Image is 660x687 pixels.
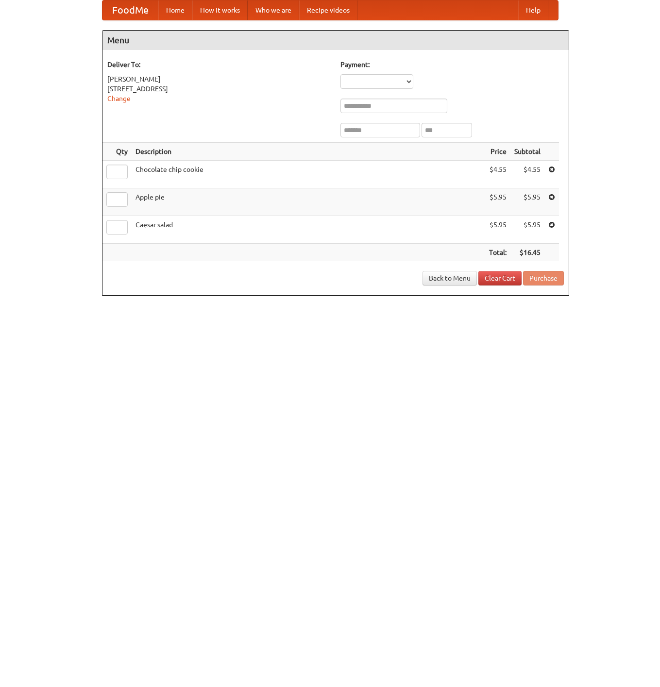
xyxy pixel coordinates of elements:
[340,60,564,69] h5: Payment:
[132,161,485,188] td: Chocolate chip cookie
[132,216,485,244] td: Caesar salad
[510,143,544,161] th: Subtotal
[132,188,485,216] td: Apple pie
[485,244,510,262] th: Total:
[102,0,158,20] a: FoodMe
[107,95,131,102] a: Change
[102,31,569,50] h4: Menu
[248,0,299,20] a: Who we are
[523,271,564,285] button: Purchase
[485,143,510,161] th: Price
[107,60,331,69] h5: Deliver To:
[510,188,544,216] td: $5.95
[510,216,544,244] td: $5.95
[299,0,357,20] a: Recipe videos
[518,0,548,20] a: Help
[132,143,485,161] th: Description
[510,244,544,262] th: $16.45
[192,0,248,20] a: How it works
[107,84,331,94] div: [STREET_ADDRESS]
[102,143,132,161] th: Qty
[510,161,544,188] td: $4.55
[158,0,192,20] a: Home
[485,216,510,244] td: $5.95
[107,74,331,84] div: [PERSON_NAME]
[423,271,477,285] a: Back to Menu
[478,271,522,285] a: Clear Cart
[485,161,510,188] td: $4.55
[485,188,510,216] td: $5.95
